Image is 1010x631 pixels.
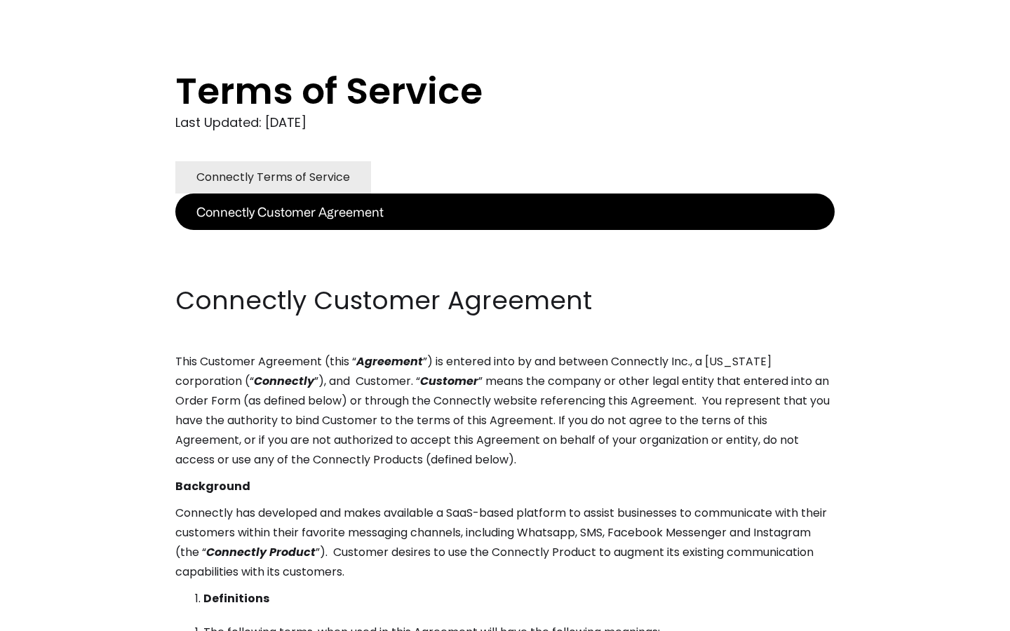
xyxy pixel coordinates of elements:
[175,478,250,494] strong: Background
[175,70,779,112] h1: Terms of Service
[175,112,835,133] div: Last Updated: [DATE]
[175,283,835,318] h2: Connectly Customer Agreement
[206,544,316,560] em: Connectly Product
[196,202,384,222] div: Connectly Customer Agreement
[175,230,835,250] p: ‍
[175,503,835,582] p: Connectly has developed and makes available a SaaS-based platform to assist businesses to communi...
[254,373,314,389] em: Connectly
[175,352,835,470] p: This Customer Agreement (this “ ”) is entered into by and between Connectly Inc., a [US_STATE] co...
[420,373,478,389] em: Customer
[28,606,84,626] ul: Language list
[175,257,835,276] p: ‍
[196,168,350,187] div: Connectly Terms of Service
[203,590,269,606] strong: Definitions
[356,353,423,369] em: Agreement
[14,605,84,626] aside: Language selected: English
